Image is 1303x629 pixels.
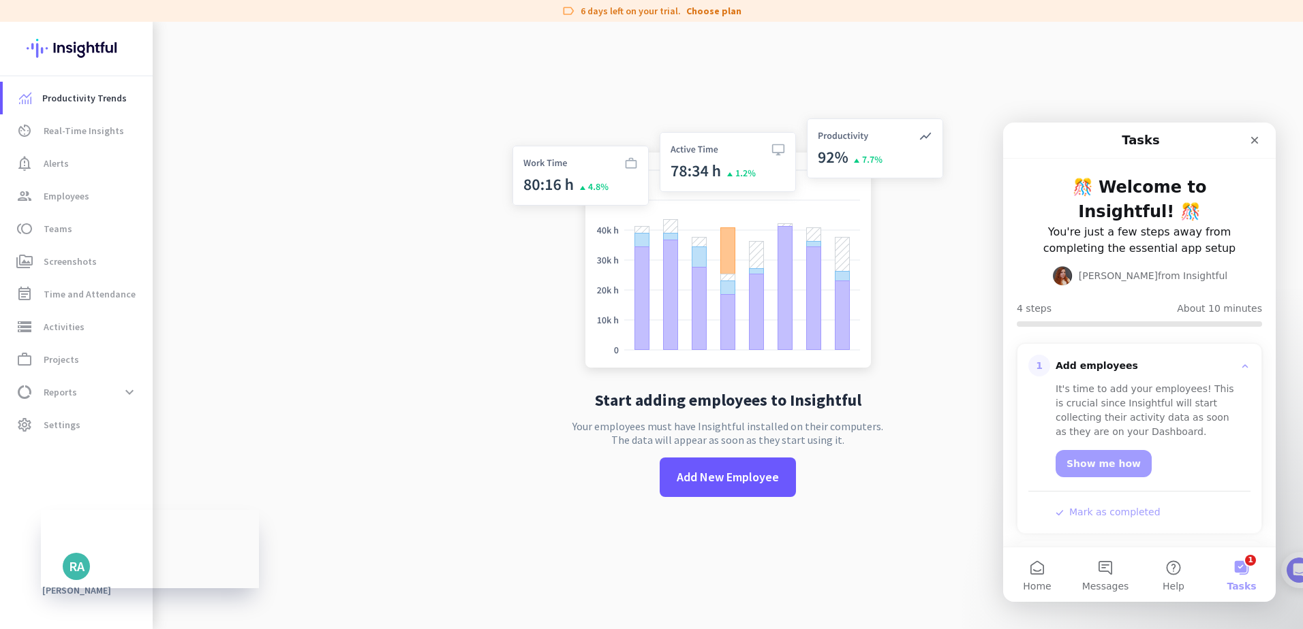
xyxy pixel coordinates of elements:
a: Choose plan [686,4,741,18]
i: data_usage [16,384,33,400]
span: Activities [44,319,85,335]
span: Alerts [44,155,69,172]
span: Productivity Trends [42,90,127,106]
a: av_timerReal-Time Insights [3,114,153,147]
i: toll [16,221,33,237]
i: label [562,4,575,18]
p: Your employees must have Insightful installed on their computers. The data will appear as soon as... [572,419,883,447]
button: Add New Employee [660,457,796,497]
i: group [16,188,33,204]
i: storage [16,319,33,335]
i: notification_important [16,155,33,172]
span: Settings [44,417,80,433]
iframe: Intercom live chat [1003,123,1276,602]
span: Real-Time Insights [44,123,124,139]
i: event_note [16,286,33,302]
img: no-search-results [502,110,953,381]
a: event_noteTime and Attendance [3,278,153,310]
i: perm_media [16,253,33,270]
iframe: Insightful Status [41,510,259,588]
span: Employees [44,188,89,204]
span: Teams [44,221,72,237]
a: data_usageReportsexpand_more [3,376,153,408]
a: storageActivities [3,310,153,343]
a: tollTeams [3,212,153,245]
span: Add New Employee [677,468,779,486]
a: work_outlineProjects [3,343,153,376]
h2: Start adding employees to Insightful [595,392,861,408]
button: expand_more [117,380,142,404]
span: Reports [44,384,77,400]
img: Insightful logo [27,22,126,75]
span: Projects [44,351,79,368]
i: work_outline [16,351,33,368]
a: perm_mediaScreenshots [3,245,153,278]
a: groupEmployees [3,180,153,212]
span: Time and Attendance [44,286,136,302]
img: menu-item [19,92,31,104]
a: settingsSettings [3,408,153,441]
i: settings [16,417,33,433]
a: menu-itemProductivity Trends [3,82,153,114]
span: Screenshots [44,253,97,270]
a: notification_importantAlerts [3,147,153,180]
i: av_timer [16,123,33,139]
